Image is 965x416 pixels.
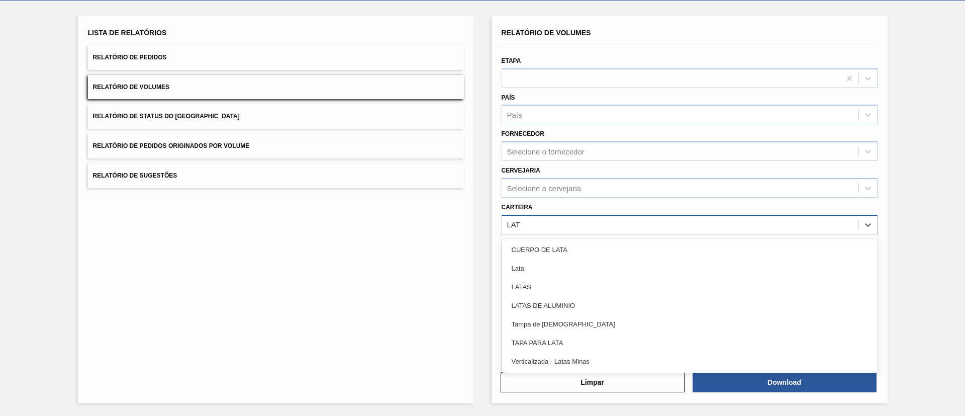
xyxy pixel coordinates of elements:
button: Relatório de Sugestões [88,163,464,188]
span: Relatório de Sugestões [93,172,177,179]
button: Relatório de Volumes [88,75,464,100]
div: LATAS DE ALUMINIO [502,296,878,315]
span: Relatório de Status do [GEOGRAPHIC_DATA] [93,113,240,120]
label: Fornecedor [502,130,544,137]
span: Relatório de Pedidos [93,54,167,61]
label: Cervejaria [502,167,540,174]
div: Verticalizada - Latas Minas [502,352,878,371]
div: Tampa de [DEMOGRAPHIC_DATA] [502,315,878,334]
div: LATAS [502,278,878,296]
span: Lista de Relatórios [88,29,167,37]
span: Relatório de Pedidos Originados por Volume [93,142,250,149]
div: Selecione a cervejaria [507,184,582,192]
button: Limpar [501,372,685,392]
div: TAPA PARA LATA [502,334,878,352]
div: Selecione o fornecedor [507,147,585,156]
button: Relatório de Status do [GEOGRAPHIC_DATA] [88,104,464,129]
div: Lata [502,259,878,278]
span: Relatório de Volumes [502,29,591,37]
label: Carteira [502,204,533,211]
span: Relatório de Volumes [93,84,169,91]
div: País [507,111,522,119]
div: CUERPO DE LATA [502,240,878,259]
button: Relatório de Pedidos Originados por Volume [88,134,464,158]
label: País [502,94,515,101]
label: Etapa [502,57,521,64]
button: Relatório de Pedidos [88,45,464,70]
button: Download [693,372,877,392]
